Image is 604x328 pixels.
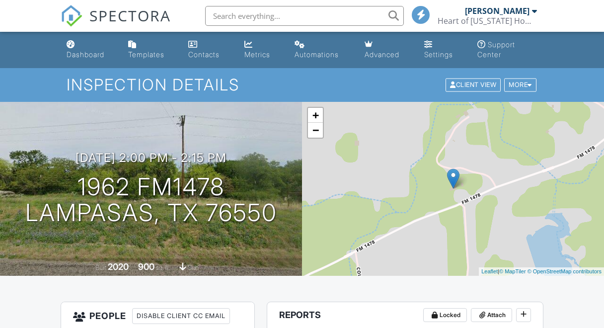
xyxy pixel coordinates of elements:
[25,174,277,227] h1: 1962 FM1478 Lampasas, TX 76550
[308,123,323,138] a: Zoom out
[184,36,233,64] a: Contacts
[481,268,498,274] a: Leaflet
[446,79,501,92] div: Client View
[156,264,170,271] span: sq. ft.
[188,50,220,59] div: Contacts
[132,308,230,324] div: Disable Client CC Email
[465,6,529,16] div: [PERSON_NAME]
[361,36,412,64] a: Advanced
[244,50,270,59] div: Metrics
[365,50,399,59] div: Advanced
[124,36,176,64] a: Templates
[479,267,604,276] div: |
[308,108,323,123] a: Zoom in
[528,268,602,274] a: © OpenStreetMap contributors
[75,151,226,164] h3: [DATE] 2:00 pm - 2:15 pm
[138,261,154,272] div: 900
[445,81,503,88] a: Client View
[295,50,339,59] div: Automations
[89,5,171,26] span: SPECTORA
[477,40,515,59] div: Support Center
[438,16,537,26] div: Heart of Texas Home inspections, PLLC
[240,36,283,64] a: Metrics
[67,50,104,59] div: Dashboard
[499,268,526,274] a: © MapTiler
[205,6,404,26] input: Search everything...
[473,36,542,64] a: Support Center
[424,50,453,59] div: Settings
[420,36,465,64] a: Settings
[61,13,171,34] a: SPECTORA
[63,36,116,64] a: Dashboard
[128,50,164,59] div: Templates
[504,79,536,92] div: More
[61,5,82,27] img: The Best Home Inspection Software - Spectora
[291,36,352,64] a: Automations (Basic)
[108,261,129,272] div: 2020
[67,76,537,93] h1: Inspection Details
[95,264,106,271] span: Built
[188,264,199,271] span: slab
